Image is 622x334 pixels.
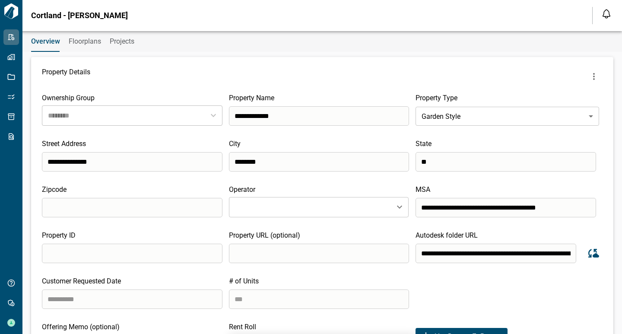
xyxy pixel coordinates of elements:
input: search [229,244,409,263]
input: search [42,244,222,263]
span: Overview [31,37,60,46]
input: search [229,106,409,126]
input: search [42,152,222,172]
div: Garden Style [416,104,599,128]
span: Ownership Group [42,94,95,102]
span: Rent Roll [229,323,256,331]
span: Customer Requested Date [42,277,121,285]
span: Property Details [42,68,90,85]
input: search [42,198,222,217]
span: Property Name [229,94,274,102]
span: Operator [229,185,255,194]
button: Sync data from Autodesk [583,243,603,263]
span: MSA [416,185,430,194]
button: Open [394,201,406,213]
span: City [229,140,241,148]
span: Property ID [42,231,76,239]
input: search [416,198,596,217]
span: Property URL (optional) [229,231,300,239]
span: Cortland - [PERSON_NAME] [31,11,128,20]
input: search [42,289,222,309]
input: search [229,152,409,172]
span: Street Address [42,140,86,148]
span: Projects [110,37,134,46]
span: Autodesk folder URL [416,231,478,239]
span: Property Type [416,94,457,102]
input: search [416,244,576,263]
button: Open notification feed [600,7,613,21]
span: Floorplans [69,37,101,46]
span: State [416,140,432,148]
button: more [585,68,603,85]
div: base tabs [22,31,622,52]
span: Zipcode [42,185,67,194]
input: search [416,152,596,172]
span: # of Units [229,277,259,285]
span: Offering Memo (optional) [42,323,120,331]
